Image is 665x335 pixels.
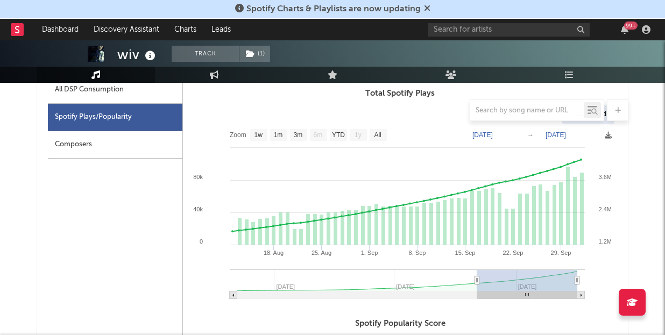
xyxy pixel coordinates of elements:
[312,250,331,256] text: 25. Aug
[599,206,612,212] text: 2.4M
[599,174,612,180] text: 3.6M
[472,131,493,139] text: [DATE]
[470,106,584,115] input: Search by song name or URL
[183,87,617,100] h3: Total Spotify Plays
[167,19,204,40] a: Charts
[264,250,284,256] text: 18. Aug
[361,250,378,256] text: 1. Sep
[172,46,239,62] button: Track
[409,250,426,256] text: 8. Sep
[527,131,534,139] text: →
[230,131,246,139] text: Zoom
[294,131,303,139] text: 3m
[355,131,362,139] text: 1y
[551,250,571,256] text: 29. Sep
[204,19,238,40] a: Leads
[200,238,203,245] text: 0
[624,22,638,30] div: 99 +
[193,174,203,180] text: 80k
[48,131,182,159] div: Composers
[86,19,167,40] a: Discovery Assistant
[374,131,381,139] text: All
[621,25,628,34] button: 99+
[239,46,271,62] span: ( 1 )
[193,206,203,212] text: 40k
[274,131,283,139] text: 1m
[239,46,270,62] button: (1)
[599,238,612,245] text: 1.2M
[183,317,617,330] h3: Spotify Popularity Score
[332,131,345,139] text: YTD
[48,76,182,104] div: All DSP Consumption
[503,250,523,256] text: 22. Sep
[34,19,86,40] a: Dashboard
[117,46,158,63] div: wiv
[455,250,476,256] text: 15. Sep
[424,5,430,13] span: Dismiss
[546,131,566,139] text: [DATE]
[428,23,590,37] input: Search for artists
[314,131,323,139] text: 6m
[55,83,124,96] div: All DSP Consumption
[246,5,421,13] span: Spotify Charts & Playlists are now updating
[254,131,263,139] text: 1w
